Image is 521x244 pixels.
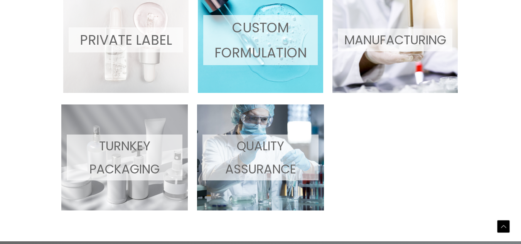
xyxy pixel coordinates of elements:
[202,135,318,180] p: QUALITY ASSURANCE
[338,29,452,51] p: MANUFACTURING
[197,104,324,210] a: QUALITY ASSURANCE
[67,135,182,180] p: TURNKEY PACKAGING
[203,15,318,65] p: CUSTOM FORMULATION
[69,27,183,52] p: PRIVATE LABEL
[61,104,188,210] a: TURNKEY PACKAGING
